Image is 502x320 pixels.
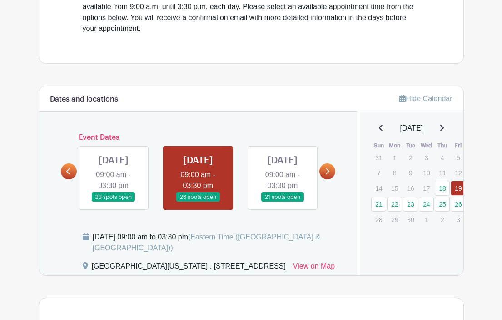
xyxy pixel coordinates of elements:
[419,166,434,180] p: 10
[403,197,418,212] a: 23
[419,213,434,227] p: 1
[403,166,418,180] p: 9
[371,197,386,212] a: 21
[93,233,321,252] span: (Eastern Time ([GEOGRAPHIC_DATA] & [GEOGRAPHIC_DATA]))
[435,151,450,165] p: 4
[451,213,466,227] p: 3
[387,141,403,150] th: Mon
[419,197,434,212] a: 24
[451,151,466,165] p: 5
[387,197,402,212] a: 22
[77,133,320,142] h6: Event Dates
[403,151,418,165] p: 2
[403,213,418,227] p: 30
[371,166,386,180] p: 7
[403,141,418,150] th: Tue
[435,213,450,227] p: 2
[387,213,402,227] p: 29
[50,95,118,104] h6: Dates and locations
[418,141,434,150] th: Wed
[387,151,402,165] p: 1
[93,232,347,254] div: [DATE] 09:00 am to 03:30 pm
[435,197,450,212] a: 25
[435,166,450,180] p: 11
[451,166,466,180] p: 12
[419,181,434,195] p: 17
[371,151,386,165] p: 31
[371,141,387,150] th: Sun
[419,151,434,165] p: 3
[399,95,452,102] a: Hide Calendar
[451,197,466,212] a: 26
[293,261,335,275] a: View on Map
[387,166,402,180] p: 8
[371,181,386,195] p: 14
[92,261,286,275] div: [GEOGRAPHIC_DATA][US_STATE] , [STREET_ADDRESS]
[387,181,402,195] p: 15
[403,181,418,195] p: 16
[434,141,450,150] th: Thu
[450,141,466,150] th: Fri
[435,181,450,196] a: 18
[451,181,466,196] a: 19
[400,123,423,134] span: [DATE]
[371,213,386,227] p: 28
